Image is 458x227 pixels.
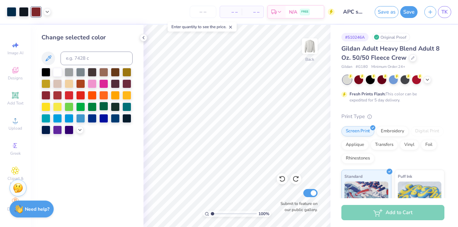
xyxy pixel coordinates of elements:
div: Digital Print [411,126,444,136]
span: Add Text [7,100,23,106]
strong: Need help? [25,206,49,212]
span: Image AI [7,50,23,56]
div: Change selected color [41,33,133,42]
div: # 510246A [341,33,369,41]
div: Print Type [341,113,444,120]
span: Standard [344,173,362,180]
img: Puff Ink [398,182,442,215]
a: TK [438,6,451,18]
strong: Fresh Prints Flash: [350,91,386,97]
span: # G180 [356,64,368,70]
div: Screen Print [341,126,374,136]
div: This color can be expedited for 5 day delivery. [350,91,433,103]
span: – – [246,8,259,16]
span: Gildan [341,64,352,70]
div: Enter quantity to see the price. [168,22,237,32]
span: – – [224,8,238,16]
div: Vinyl [400,140,419,150]
img: Back [303,39,317,53]
span: Clipart & logos [3,176,27,187]
span: Gildan Adult Heavy Blend Adult 8 Oz. 50/50 Fleece Crew [341,44,440,62]
div: Rhinestones [341,153,374,164]
input: e.g. 7428 c [61,52,133,65]
input: Untitled Design [338,5,371,19]
span: Minimum Order: 24 + [371,64,405,70]
input: – – [190,6,216,18]
span: TK [441,8,448,16]
span: Designs [8,75,23,81]
div: Back [305,56,314,62]
span: FREE [301,10,308,14]
div: Embroidery [376,126,409,136]
div: Applique [341,140,369,150]
span: Greek [10,151,21,156]
img: Standard [344,182,388,215]
button: Save [400,6,418,18]
span: N/A [289,8,297,16]
button: Save as [375,6,398,18]
span: Decorate [7,206,23,212]
span: 100 % [258,211,269,217]
div: Foil [421,140,437,150]
span: Upload [9,126,22,131]
div: Original Proof [372,33,410,41]
label: Submit to feature on our public gallery. [277,201,318,213]
span: Puff Ink [398,173,412,180]
div: Transfers [371,140,398,150]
